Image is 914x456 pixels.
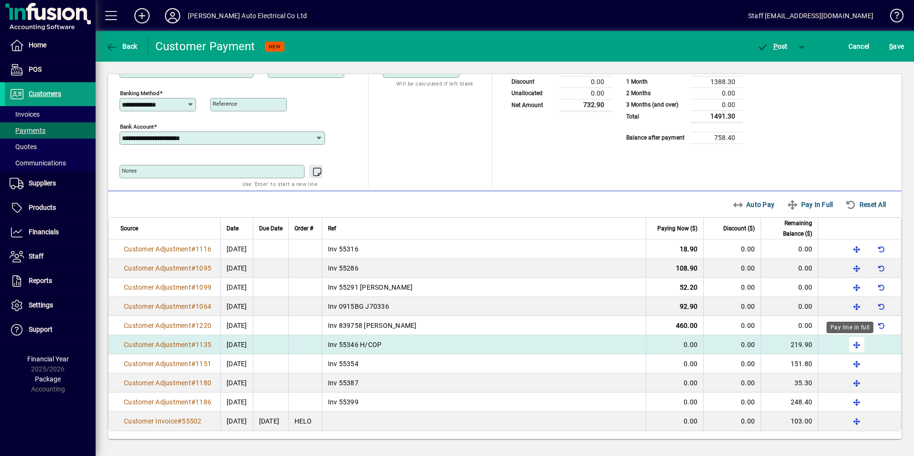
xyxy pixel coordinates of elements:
span: [DATE] [227,398,247,406]
button: Reset All [841,196,890,213]
div: [PERSON_NAME] Auto Electrical Co Ltd [188,8,307,23]
span: # [191,303,196,310]
span: 0.00 [798,245,812,253]
a: Suppliers [5,172,96,195]
span: 92.90 [680,303,697,310]
a: Customer Adjustment#1095 [120,263,215,273]
td: 732.90 [559,99,612,111]
span: # [191,379,196,387]
span: 0.00 [741,417,755,425]
span: S [889,43,893,50]
span: Invoices [10,110,40,118]
a: Support [5,318,96,342]
span: # [191,264,196,272]
td: Inv 55354 [322,354,646,373]
span: 1095 [196,264,211,272]
span: 0.00 [741,322,755,329]
span: Pay In Full [787,197,833,212]
span: 460.00 [676,322,698,329]
td: Total [621,110,690,122]
mat-hint: Use 'Enter' to start a new line [242,178,317,189]
span: Due Date [259,223,283,234]
td: Discount [507,76,559,87]
span: 0.00 [741,264,755,272]
td: Unallocated [507,87,559,99]
span: 0.00 [741,398,755,406]
span: # [191,322,196,329]
td: Inv 55399 [322,392,646,412]
a: Invoices [5,106,96,122]
span: 0.00 [741,283,755,291]
span: [DATE] [227,303,247,310]
span: Suppliers [29,179,56,187]
span: [DATE] [227,341,247,348]
span: Home [29,41,46,49]
span: 1220 [196,322,211,329]
button: Add [127,7,157,24]
span: [DATE] [227,417,247,425]
span: Customer Adjustment [124,245,191,253]
span: Financial Year [27,355,69,363]
span: Customer Adjustment [124,322,191,329]
td: Inv 55387 [322,373,646,392]
span: 0.00 [798,283,812,291]
td: 2 Months [621,87,690,99]
span: 1151 [196,360,211,368]
a: Knowledge Base [883,2,902,33]
span: # [191,360,196,368]
a: POS [5,58,96,82]
span: 52.20 [680,283,697,291]
a: Financials [5,220,96,244]
span: ost [757,43,788,50]
span: Communications [10,159,66,167]
a: Communications [5,155,96,171]
span: Staff [29,252,44,260]
span: [DATE] [227,360,247,368]
a: Customer Adjustment#1180 [120,378,215,388]
span: 0.00 [741,379,755,387]
a: Home [5,33,96,57]
span: Remaining Balance ($) [767,218,812,239]
mat-hint: Will be calculated if left blank [396,78,473,89]
span: POS [29,65,42,73]
mat-label: Notes [122,167,137,174]
mat-label: Banking method [120,90,160,97]
button: Post [752,38,793,55]
a: Staff [5,245,96,269]
div: Pay line in full [827,322,873,333]
app-page-summary-card: Payment Summary [507,53,612,112]
span: Customer Adjustment [124,283,191,291]
span: Reports [29,277,52,284]
td: Inv 55291 [PERSON_NAME] [322,278,646,297]
span: Customers [29,90,61,98]
td: Inv 55286 [322,259,646,278]
span: 0.00 [798,303,812,310]
span: 248.40 [791,398,813,406]
td: 1 Month [621,76,690,87]
button: Save [887,38,906,55]
a: Settings [5,293,96,317]
span: 1180 [196,379,211,387]
span: # [191,398,196,406]
td: 0.00 [690,99,743,110]
span: Payments [10,127,45,134]
a: Customer Adjustment#1135 [120,339,215,350]
span: 0.00 [684,379,697,387]
td: Inv 839758 [PERSON_NAME] [322,316,646,335]
span: Customer Invoice [124,417,177,425]
span: NEW [269,43,281,50]
span: 219.90 [791,341,813,348]
span: 35.30 [794,379,812,387]
span: # [177,417,182,425]
td: Balance after payment [621,132,690,143]
span: 1064 [196,303,211,310]
span: Paying Now ($) [657,223,697,234]
a: Customer Adjustment#1186 [120,397,215,407]
a: Payments [5,122,96,139]
span: Settings [29,301,53,309]
span: Products [29,204,56,211]
span: 1135 [196,341,211,348]
a: Quotes [5,139,96,155]
td: Inv 55346 H/COP [322,335,646,354]
span: Customer Adjustment [124,264,191,272]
